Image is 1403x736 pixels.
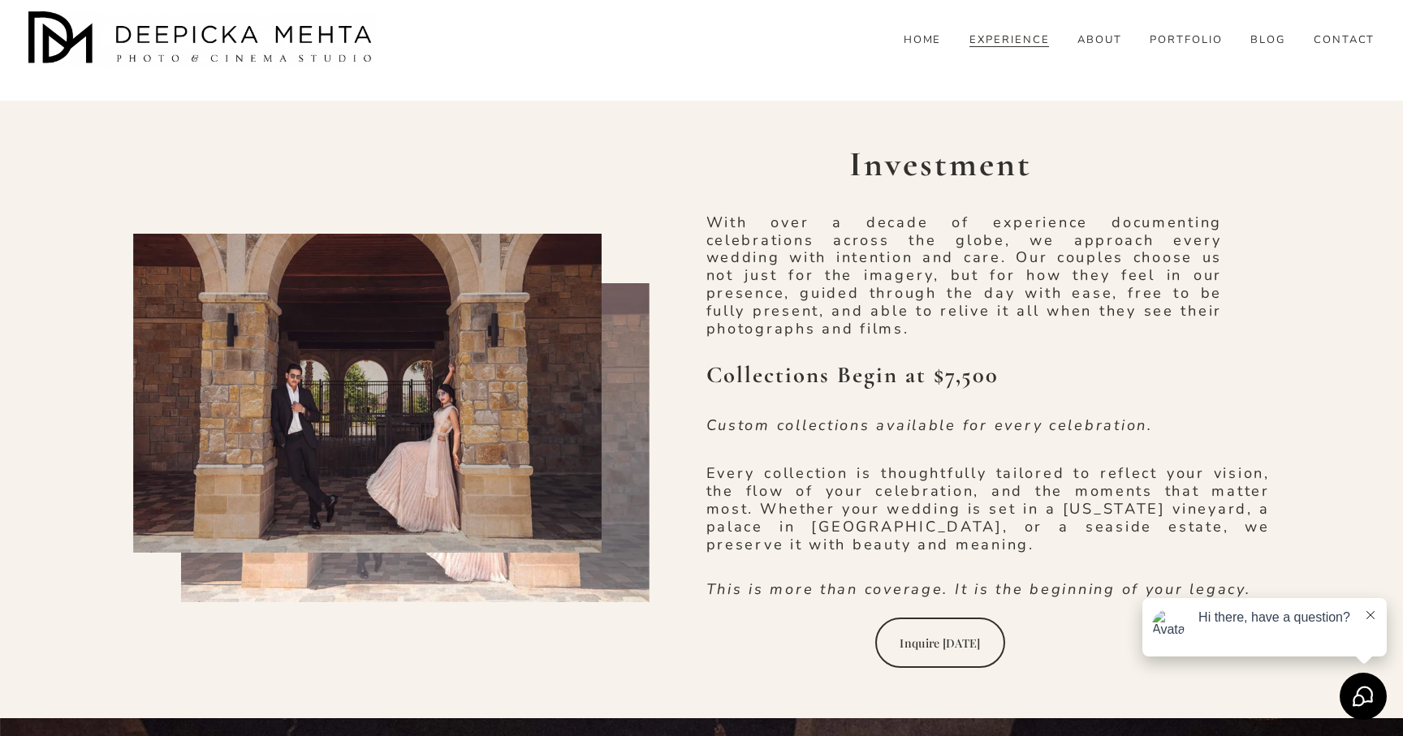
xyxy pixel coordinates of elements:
[1150,33,1223,48] a: PORTFOLIO
[1314,33,1375,48] a: CONTACT
[706,214,1223,338] p: With over a decade of experience documenting celebrations across the globe, we approach every wed...
[706,415,1153,435] em: Custom collections available for every celebration.
[706,579,1251,599] em: This is more than coverage. It is the beginning of your legacy.
[1250,33,1285,48] a: folder dropdown
[706,361,999,389] strong: Collections Begin at $7,500
[849,143,1032,185] strong: Investment
[875,618,1005,668] a: Inquire [DATE]
[1077,33,1122,48] a: ABOUT
[1250,34,1285,47] span: BLOG
[706,465,1270,553] p: Every collection is thoughtfully tailored to reflect your vision, the flow of your celebration, a...
[969,33,1050,48] a: EXPERIENCE
[904,33,942,48] a: HOME
[28,11,378,68] img: Austin Wedding Photographer - Deepicka Mehta Photography &amp; Cinematography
